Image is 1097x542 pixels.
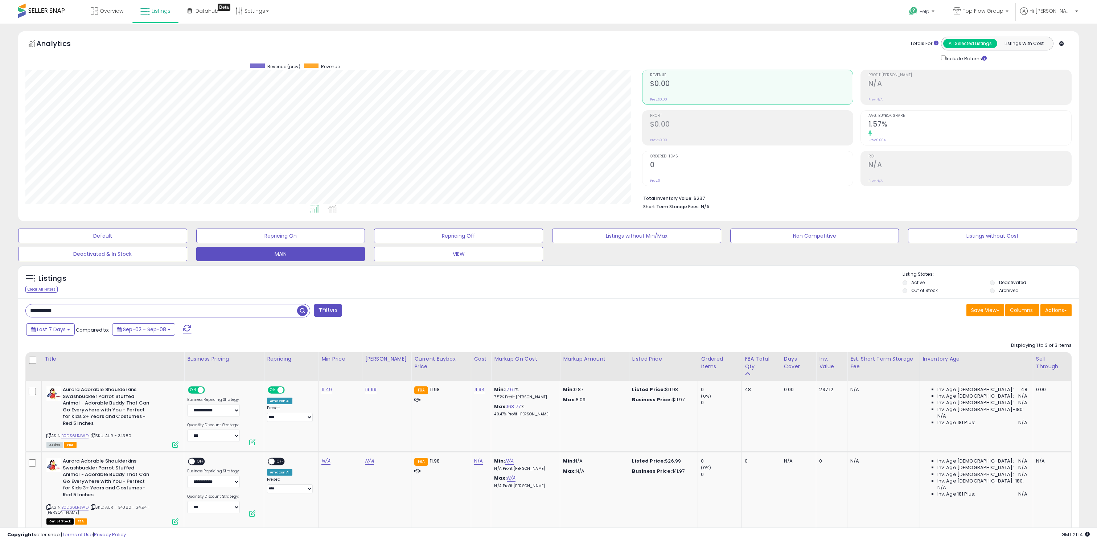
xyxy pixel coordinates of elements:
[7,531,126,538] div: seller snap | |
[1040,304,1072,316] button: Actions
[910,40,938,47] div: Totals For
[187,355,261,363] div: Business Pricing
[321,457,330,465] a: N/A
[474,457,483,465] a: N/A
[189,387,198,393] span: ON
[632,386,692,393] div: $11.98
[937,471,1014,478] span: Inv. Age [DEMOGRAPHIC_DATA]:
[997,39,1051,48] button: Listings With Cost
[1018,471,1027,478] span: N/A
[911,279,925,286] label: Active
[196,247,365,261] button: MAIN
[1061,531,1090,538] span: 2025-09-16 21:14 GMT
[187,397,240,402] label: Business Repricing Strategy:
[1005,304,1039,316] button: Columns
[505,386,515,393] a: 17.61
[1011,342,1072,349] div: Displaying 1 to 3 of 3 items
[1030,7,1073,15] span: Hi [PERSON_NAME]
[943,39,997,48] button: All Selected Listings
[414,458,428,466] small: FBA
[650,73,853,77] span: Revenue
[784,386,810,393] div: 0.00
[701,458,741,464] div: 0
[850,386,914,393] div: N/A
[868,155,1071,159] span: ROI
[650,114,853,118] span: Profit
[563,355,626,363] div: Markup Amount
[494,484,554,489] p: N/A Profit [PERSON_NAME]
[46,504,150,515] span: | SKU: AUR - 34380 - $4.94 - [PERSON_NAME]
[937,491,975,497] span: Inv. Age 181 Plus:
[1018,491,1027,497] span: N/A
[112,323,175,336] button: Sep-02 - Sep-08
[18,247,187,261] button: Deactivated & In Stock
[46,386,61,401] img: 41eSLn5TYEL._SL40_.jpg
[868,79,1071,89] h2: N/A
[563,458,623,464] p: N/A
[365,355,408,363] div: [PERSON_NAME]
[474,355,488,363] div: Cost
[868,114,1071,118] span: Avg. Buybox Share
[963,7,1003,15] span: Top Flow Group
[46,458,61,472] img: 41eSLn5TYEL._SL40_.jpg
[701,203,710,210] span: N/A
[267,477,313,493] div: Preset:
[90,433,131,439] span: | SKU: AUR - 34380
[474,386,485,393] a: 4.94
[494,457,505,464] b: Min:
[267,469,292,476] div: Amazon AI
[284,387,295,393] span: OFF
[563,397,623,403] p: 8.09
[494,386,505,393] b: Min:
[920,8,929,15] span: Help
[1036,355,1068,370] div: Sell Through
[701,393,711,399] small: (0%)
[563,386,623,393] p: 0.87
[937,478,1024,484] span: Inv. Age [DEMOGRAPHIC_DATA]-180:
[745,458,775,464] div: 0
[643,193,1066,202] li: $237
[850,458,914,464] div: N/A
[868,161,1071,171] h2: N/A
[650,155,853,159] span: Ordered Items
[868,120,1071,130] h2: 1.57%
[76,327,109,333] span: Compared to:
[868,97,883,102] small: Prev: N/A
[218,4,230,11] div: Tooltip anchor
[784,355,813,370] div: Days Cover
[730,229,899,243] button: Non Competitive
[966,304,1004,316] button: Save View
[63,386,151,428] b: Aurora Adorable Shoulderkins Swashbuckler Parrot Stuffed Animal - Adorable Buddy That Can Go Ever...
[937,484,946,491] span: N/A
[61,504,89,510] a: B0DS6LRJWD
[701,386,741,393] div: 0
[868,73,1071,77] span: Profit [PERSON_NAME]
[494,386,554,400] div: %
[563,386,574,393] strong: Min:
[365,457,374,465] a: N/A
[1020,7,1078,24] a: Hi [PERSON_NAME]
[923,355,1030,363] div: Inventory Age
[632,458,692,464] div: $26.99
[819,386,842,393] div: 237.12
[187,494,240,499] label: Quantity Discount Strategy:
[494,395,554,400] p: 7.57% Profit [PERSON_NAME]
[94,531,126,538] a: Privacy Policy
[100,7,123,15] span: Overview
[563,396,576,403] strong: Max:
[632,397,692,403] div: $11.97
[123,326,166,333] span: Sep-02 - Sep-08
[38,274,66,284] h5: Listings
[1018,458,1027,464] span: N/A
[1010,307,1033,314] span: Columns
[187,469,240,474] label: Business Repricing Strategy:
[937,458,1014,464] span: Inv. Age [DEMOGRAPHIC_DATA]:
[45,355,181,363] div: Title
[430,386,440,393] span: 11.98
[374,229,543,243] button: Repricing Off
[999,287,1019,293] label: Archived
[1021,386,1027,393] span: 48
[909,7,918,16] i: Get Help
[701,355,739,370] div: Ordered Items
[494,355,557,363] div: Markup on Cost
